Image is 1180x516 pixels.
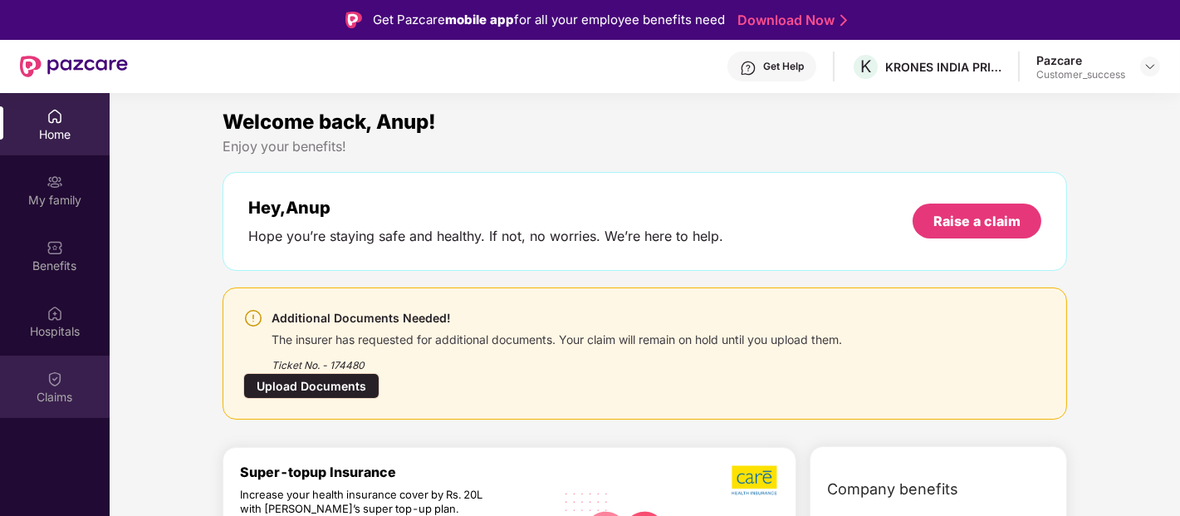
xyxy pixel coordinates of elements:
[243,373,379,399] div: Upload Documents
[860,57,871,76] span: K
[223,110,436,134] span: Welcome back, Anup!
[248,198,723,218] div: Hey, Anup
[47,108,63,125] img: svg+xml;base64,PHN2ZyBpZD0iSG9tZSIgeG1sbnM9Imh0dHA6Ly93d3cudzMub3JnLzIwMDAvc3ZnIiB3aWR0aD0iMjAiIG...
[763,60,804,73] div: Get Help
[223,138,1067,155] div: Enjoy your benefits!
[47,305,63,322] img: svg+xml;base64,PHN2ZyBpZD0iSG9zcGl0YWxzIiB4bWxucz0iaHR0cDovL3d3dy53My5vcmcvMjAwMC9zdmciIHdpZHRoPS...
[47,174,63,190] img: svg+xml;base64,PHN2ZyB3aWR0aD0iMjAiIGhlaWdodD0iMjAiIHZpZXdCb3g9IjAgMCAyMCAyMCIgZmlsbD0ibm9uZSIgeG...
[47,371,63,387] img: svg+xml;base64,PHN2ZyBpZD0iQ2xhaW0iIHhtbG5zPSJodHRwOi8vd3d3LnczLm9yZy8yMDAwL3N2ZyIgd2lkdGg9IjIwIi...
[272,308,842,328] div: Additional Documents Needed!
[738,12,842,29] a: Download Now
[740,60,756,76] img: svg+xml;base64,PHN2ZyBpZD0iSGVscC0zMngzMiIgeG1sbnM9Imh0dHA6Ly93d3cudzMub3JnLzIwMDAvc3ZnIiB3aWR0aD...
[20,56,128,77] img: New Pazcare Logo
[345,12,362,28] img: Logo
[374,10,726,30] div: Get Pazcare for all your employee benefits need
[933,212,1021,230] div: Raise a claim
[272,328,842,347] div: The insurer has requested for additional documents. Your claim will remain on hold until you uplo...
[885,59,1001,75] div: KRONES INDIA PRIVATE LIMITED
[827,478,958,501] span: Company benefits
[248,228,723,245] div: Hope you’re staying safe and healthy. If not, no worries. We’re here to help.
[1036,68,1125,81] div: Customer_success
[240,488,482,516] div: Increase your health insurance cover by Rs. 20L with [PERSON_NAME]’s super top-up plan.
[732,464,779,496] img: b5dec4f62d2307b9de63beb79f102df3.png
[272,347,842,373] div: Ticket No. - 174480
[840,12,847,29] img: Stroke
[243,308,263,328] img: svg+xml;base64,PHN2ZyBpZD0iV2FybmluZ18tXzI0eDI0IiBkYXRhLW5hbWU9Ildhcm5pbmcgLSAyNHgyNCIgeG1sbnM9Im...
[446,12,515,27] strong: mobile app
[240,464,555,480] div: Super-topup Insurance
[47,239,63,256] img: svg+xml;base64,PHN2ZyBpZD0iQmVuZWZpdHMiIHhtbG5zPSJodHRwOi8vd3d3LnczLm9yZy8yMDAwL3N2ZyIgd2lkdGg9Ij...
[1036,52,1125,68] div: Pazcare
[1143,60,1157,73] img: svg+xml;base64,PHN2ZyBpZD0iRHJvcGRvd24tMzJ4MzIiIHhtbG5zPSJodHRwOi8vd3d3LnczLm9yZy8yMDAwL3N2ZyIgd2...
